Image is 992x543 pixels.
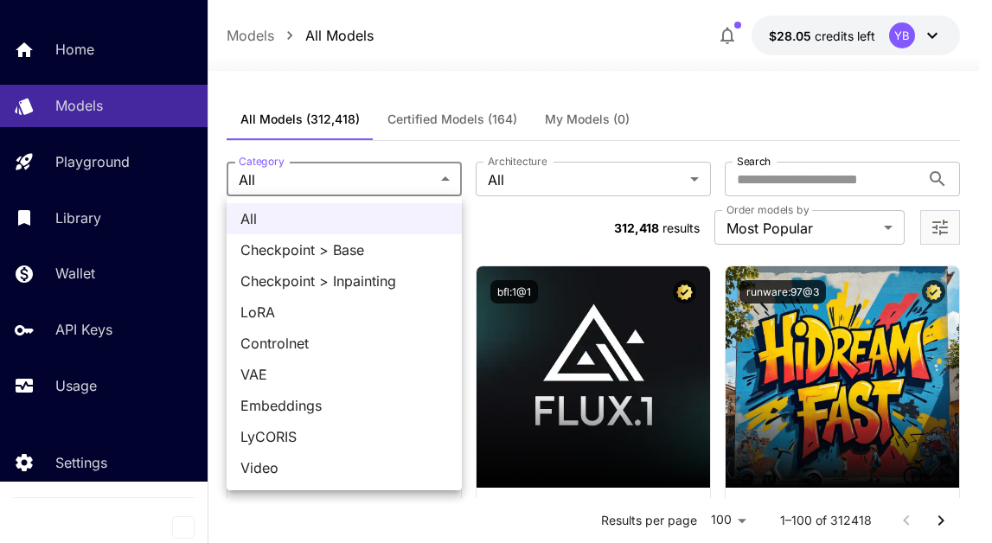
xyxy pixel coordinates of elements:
span: Checkpoint > Inpainting [240,271,448,291]
span: Controlnet [240,333,448,354]
span: Video [240,457,448,478]
span: LyCORIS [240,426,448,447]
span: Checkpoint > Base [240,240,448,260]
span: All [240,208,448,229]
span: Embeddings [240,395,448,416]
span: LoRA [240,302,448,323]
span: VAE [240,364,448,385]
